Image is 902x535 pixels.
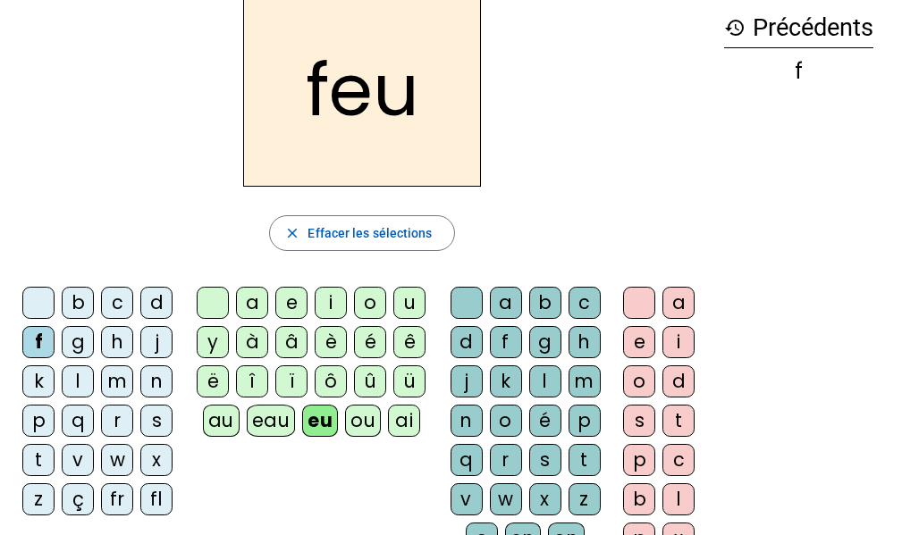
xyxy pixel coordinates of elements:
div: ï [275,365,308,397]
div: v [451,483,483,515]
div: ë [197,365,229,397]
div: l [62,365,94,397]
div: o [354,287,386,319]
div: o [490,405,522,437]
div: b [623,483,655,515]
div: f [22,326,55,358]
div: è [315,326,347,358]
div: fl [140,483,173,515]
div: q [62,405,94,437]
div: t [662,405,695,437]
div: x [140,444,173,476]
div: p [22,405,55,437]
div: t [569,444,601,476]
div: t [22,444,55,476]
div: û [354,365,386,397]
div: d [662,365,695,397]
div: y [197,326,229,358]
div: e [623,326,655,358]
div: eau [247,405,296,437]
div: j [451,365,483,397]
div: ê [393,326,426,358]
div: s [529,444,561,476]
div: f [724,61,873,82]
div: é [529,405,561,437]
div: au [203,405,240,437]
div: j [140,326,173,358]
div: w [490,483,522,515]
div: x [529,483,561,515]
div: g [529,326,561,358]
div: l [662,483,695,515]
div: fr [101,483,133,515]
div: h [569,326,601,358]
div: h [101,326,133,358]
div: c [569,287,601,319]
div: d [140,287,173,319]
div: f [490,326,522,358]
div: z [569,483,601,515]
div: ai [388,405,420,437]
div: g [62,326,94,358]
div: eu [302,405,338,437]
div: n [451,405,483,437]
div: r [101,405,133,437]
div: c [662,444,695,476]
mat-icon: history [724,17,746,38]
div: u [393,287,426,319]
mat-icon: close [284,225,300,241]
div: s [623,405,655,437]
div: d [451,326,483,358]
div: î [236,365,268,397]
div: ô [315,365,347,397]
div: m [569,365,601,397]
div: w [101,444,133,476]
h3: Précédents [724,8,873,48]
div: o [623,365,655,397]
div: a [490,287,522,319]
div: à [236,326,268,358]
div: m [101,365,133,397]
div: q [451,444,483,476]
div: a [662,287,695,319]
div: b [62,287,94,319]
button: Effacer les sélections [269,215,454,251]
div: k [490,365,522,397]
div: é [354,326,386,358]
div: p [623,444,655,476]
div: i [315,287,347,319]
div: r [490,444,522,476]
div: b [529,287,561,319]
div: â [275,326,308,358]
div: ou [345,405,381,437]
div: l [529,365,561,397]
div: k [22,365,55,397]
div: s [140,405,173,437]
span: Effacer les sélections [308,222,432,244]
div: c [101,287,133,319]
div: ç [62,483,94,515]
div: i [662,326,695,358]
div: a [236,287,268,319]
div: v [62,444,94,476]
div: p [569,405,601,437]
div: ü [393,365,426,397]
div: n [140,365,173,397]
div: e [275,287,308,319]
div: z [22,483,55,515]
